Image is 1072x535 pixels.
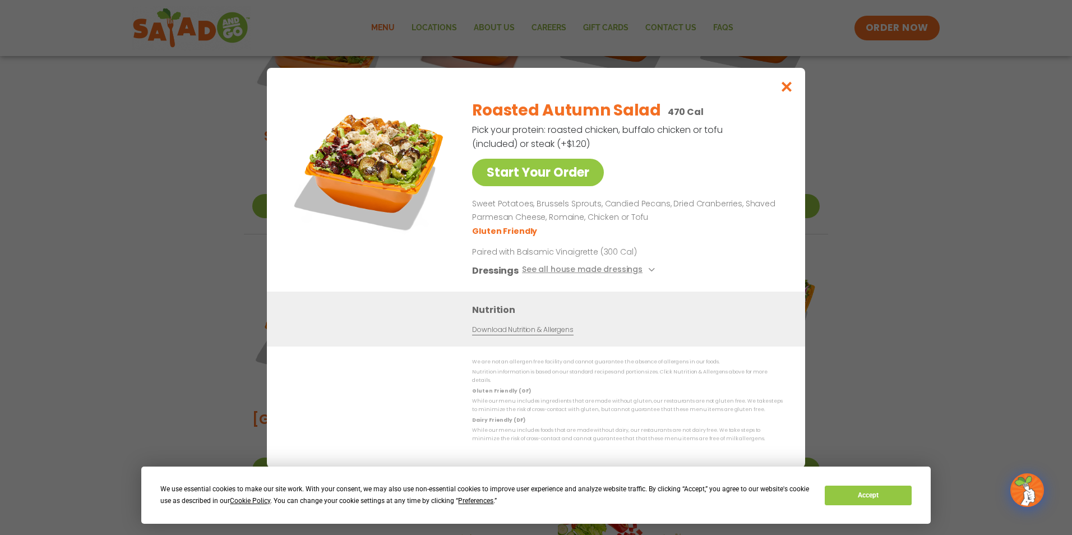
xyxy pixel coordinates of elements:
[472,302,788,316] h3: Nutrition
[522,263,658,277] button: See all house made dressings
[472,324,573,335] a: Download Nutrition & Allergens
[472,368,783,385] p: Nutrition information is based on our standard recipes and portion sizes. Click Nutrition & Aller...
[472,387,530,394] strong: Gluten Friendly (GF)
[472,123,724,151] p: Pick your protein: roasted chicken, buffalo chicken or tofu (included) or steak (+$1.20)
[825,486,911,505] button: Accept
[472,416,525,423] strong: Dairy Friendly (DF)
[472,159,604,186] a: Start Your Order
[472,426,783,444] p: While our menu includes foods that are made without dairy, our restaurants are not dairy free. We...
[160,483,811,507] div: We use essential cookies to make our site work. With your consent, we may also use non-essential ...
[141,467,931,524] div: Cookie Consent Prompt
[668,105,704,119] p: 470 Cal
[472,246,680,257] p: Paired with Balsamic Vinaigrette (300 Cal)
[472,99,660,122] h2: Roasted Autumn Salad
[769,68,805,105] button: Close modal
[472,197,778,224] p: Sweet Potatoes, Brussels Sprouts, Candied Pecans, Dried Cranberries, Shaved Parmesan Cheese, Roma...
[458,497,493,505] span: Preferences
[472,225,539,237] li: Gluten Friendly
[472,397,783,414] p: While our menu includes ingredients that are made without gluten, our restaurants are not gluten ...
[472,263,519,277] h3: Dressings
[292,90,449,247] img: Featured product photo for Roasted Autumn Salad
[230,497,270,505] span: Cookie Policy
[1011,474,1043,506] img: wpChatIcon
[472,358,783,366] p: We are not an allergen free facility and cannot guarantee the absence of allergens in our foods.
